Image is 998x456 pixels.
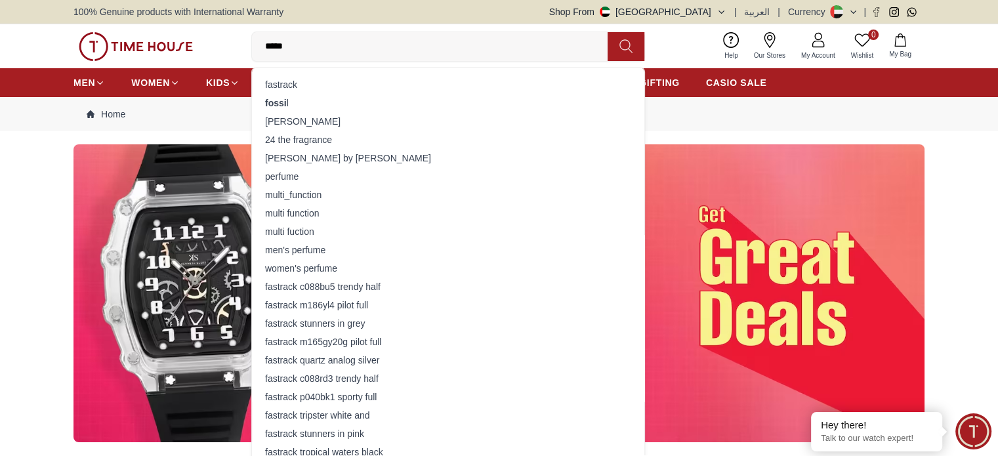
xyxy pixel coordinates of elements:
span: MEN [73,76,95,89]
div: 24 the fragrance [260,131,636,149]
div: Currency [788,5,831,18]
a: CASIO SALE [706,71,767,94]
div: fastrack stunners in pink [260,425,636,443]
span: 100% Genuine products with International Warranty [73,5,283,18]
div: fastrack tripster white and [260,406,636,425]
span: WOMEN [131,76,170,89]
a: Facebook [871,7,881,17]
a: WOMEN [131,71,180,94]
div: Chat Widget [955,413,991,449]
div: fastrack p040bk1 sporty full [260,388,636,406]
span: KIDS [206,76,230,89]
div: Hey there! [821,419,932,432]
button: Shop From[GEOGRAPHIC_DATA] [549,5,726,18]
div: multi function [260,204,636,222]
img: ... [73,144,925,442]
span: CASIO SALE [706,76,767,89]
div: [PERSON_NAME] [260,112,636,131]
div: women's perfume [260,259,636,278]
span: Our Stores [749,51,791,60]
div: fastrack c088rd3 trendy half [260,369,636,388]
span: My Bag [884,49,917,59]
div: fastrack c088bu5 trendy half [260,278,636,296]
button: العربية [744,5,770,18]
span: Wishlist [846,51,879,60]
a: MEN [73,71,105,94]
span: My Account [796,51,841,60]
div: fastrack stunners in grey [260,314,636,333]
div: [PERSON_NAME] by [PERSON_NAME] [260,149,636,167]
a: Instagram [889,7,899,17]
a: Help [717,30,746,63]
div: perfume [260,167,636,186]
span: Help [719,51,743,60]
div: multi fuction [260,222,636,241]
span: | [778,5,780,18]
a: 0Wishlist [843,30,881,63]
a: Home [87,108,125,121]
span: GIFTING [639,76,680,89]
nav: Breadcrumb [73,97,925,131]
button: My Bag [881,31,919,62]
div: fastrack quartz analog silver [260,351,636,369]
span: 0 [868,30,879,40]
div: fastrack [260,75,636,94]
a: GIFTING [639,71,680,94]
a: KIDS [206,71,239,94]
div: men's perfume [260,241,636,259]
div: fastrack m186yl4 pilot full [260,296,636,314]
a: Whatsapp [907,7,917,17]
p: Talk to our watch expert! [821,433,932,444]
strong: fossi [265,98,287,108]
span: | [734,5,737,18]
div: multi_function [260,186,636,204]
div: fastrack m165gy20g pilot full [260,333,636,351]
span: | [863,5,866,18]
img: United Arab Emirates [600,7,610,17]
div: l [260,94,636,112]
img: ... [79,32,193,61]
a: Our Stores [746,30,793,63]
